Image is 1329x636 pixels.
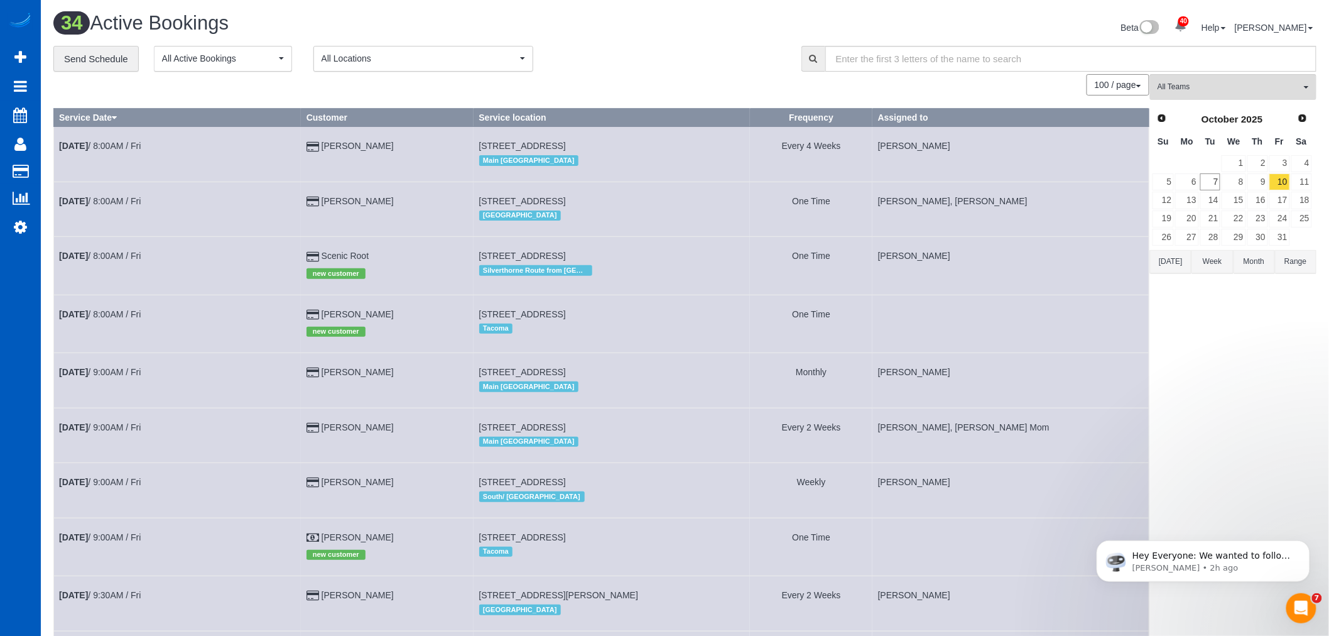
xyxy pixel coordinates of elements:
[479,378,745,395] div: Location
[1241,114,1262,124] span: 2025
[479,477,566,487] span: [STREET_ADDRESS]
[1247,229,1268,246] a: 30
[322,477,394,487] a: [PERSON_NAME]
[306,197,319,206] i: Credit Card Payment
[1269,155,1290,172] a: 3
[474,295,750,353] td: Service location
[872,463,1149,518] td: Assigned to
[1153,173,1174,190] a: 5
[1222,229,1245,246] a: 29
[59,141,141,151] a: [DATE]/ 8:00AM / Fri
[301,237,474,295] td: Customer
[872,576,1149,631] td: Assigned to
[54,518,301,576] td: Schedule date
[1175,229,1198,246] a: 27
[1175,192,1198,209] a: 13
[53,13,676,34] h1: Active Bookings
[750,576,872,631] td: Frequency
[306,327,366,337] span: new customer
[474,127,750,182] td: Service location
[1202,23,1226,33] a: Help
[872,237,1149,295] td: Assigned to
[1247,173,1268,190] a: 9
[301,463,474,518] td: Customer
[1139,20,1159,36] img: New interface
[1200,229,1221,246] a: 28
[322,309,394,319] a: [PERSON_NAME]
[8,13,33,30] img: Automaid Logo
[1291,211,1312,228] a: 25
[479,155,579,165] span: Main [GEOGRAPHIC_DATA]
[1227,136,1240,146] span: Wednesday
[479,141,566,151] span: [STREET_ADDRESS]
[750,518,872,576] td: Frequency
[1157,113,1167,123] span: Prev
[872,408,1149,463] td: Assigned to
[750,127,872,182] td: Frequency
[162,52,276,65] span: All Active Bookings
[1298,113,1308,123] span: Next
[59,251,88,261] b: [DATE]
[479,437,579,447] span: Main [GEOGRAPHIC_DATA]
[55,48,217,60] p: Message from Ellie, sent 2h ago
[322,52,517,65] span: All Locations
[479,488,745,505] div: Location
[872,182,1149,236] td: Assigned to
[1235,23,1313,33] a: [PERSON_NAME]
[479,324,513,334] span: Tacoma
[1247,155,1268,172] a: 2
[53,46,139,72] a: Send Schedule
[306,550,366,560] span: new customer
[1158,136,1169,146] span: Sunday
[322,251,369,261] a: Scenic Root
[872,127,1149,182] td: Assigned to
[750,295,872,353] td: Frequency
[1286,593,1316,623] iframe: Intercom live chat
[1222,155,1245,172] a: 1
[1168,13,1193,40] a: 40
[54,463,301,518] td: Schedule date
[59,422,141,432] a: [DATE]/ 9:00AM / Fri
[54,408,301,463] td: Schedule date
[1150,250,1191,273] button: [DATE]
[1153,229,1174,246] a: 26
[479,491,585,502] span: South/ [GEOGRAPHIC_DATA]
[1181,136,1193,146] span: Monday
[59,309,141,319] a: [DATE]/ 8:00AM / Fri
[479,309,566,319] span: [STREET_ADDRESS]
[59,590,141,600] a: [DATE]/ 9:30AM / Fri
[1191,250,1233,273] button: Week
[479,590,639,600] span: [STREET_ADDRESS][PERSON_NAME]
[1202,114,1239,124] span: October
[825,46,1316,72] input: Enter the first 3 letters of the name to search
[59,422,88,432] b: [DATE]
[479,547,513,557] span: Tacoma
[1247,192,1268,209] a: 16
[322,367,394,377] a: [PERSON_NAME]
[59,196,141,206] a: [DATE]/ 8:00AM / Fri
[1291,173,1312,190] a: 11
[54,295,301,353] td: Schedule date
[1291,192,1312,209] a: 18
[301,576,474,631] td: Customer
[474,353,750,408] td: Service location
[479,605,561,615] span: [GEOGRAPHIC_DATA]
[479,207,745,224] div: Location
[55,36,215,172] span: Hey Everyone: We wanted to follow up and let you know we have been closely monitoring the account...
[1222,173,1245,190] a: 8
[301,408,474,463] td: Customer
[322,196,394,206] a: [PERSON_NAME]
[474,576,750,631] td: Service location
[154,46,292,72] button: All Active Bookings
[306,310,319,319] i: Credit Card Payment
[322,532,394,542] a: [PERSON_NAME]
[1087,74,1149,96] button: 100 / page
[1087,74,1149,96] nav: Pagination navigation
[1222,211,1245,228] a: 22
[1312,593,1322,603] span: 7
[1150,74,1316,94] ol: All Teams
[54,237,301,295] td: Schedule date
[479,601,745,618] div: Location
